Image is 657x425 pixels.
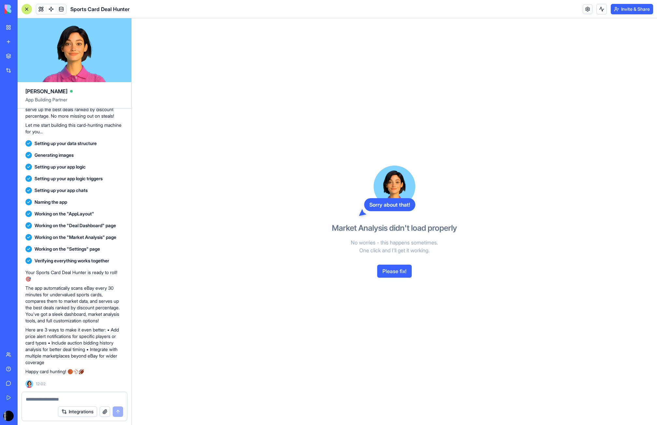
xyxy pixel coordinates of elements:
span: Naming the app [35,199,67,205]
span: Working on the "Settings" page [35,246,100,252]
span: Working on the "Deal Dashboard" page [35,222,116,229]
h3: Market Analysis didn't load properly [332,223,457,233]
p: The app automatically scans eBay every 30 minutes for undervalued sports cards, compares them to ... [25,285,123,324]
p: Happy card hunting! 🏀⚾🏈 [25,368,123,375]
img: logo [5,5,45,14]
img: Ella_00000_wcx2te.png [25,380,33,388]
button: Invite & Share [611,4,653,14]
span: Generating images [35,152,74,158]
span: App Building Partner [25,96,123,108]
span: Verifying everything works together [35,257,109,264]
button: Integrations [58,406,97,417]
p: Let me start building this card-hunting machine for you... [25,122,123,135]
span: Setting up your app logic triggers [35,175,103,182]
span: 12:02 [36,381,46,387]
img: ACg8ocIhkuU95Df_of0v9Q5BeSK2FIup-vtOdlvNMVrjVcY10vTnbQo=s96-c [3,411,14,421]
span: [PERSON_NAME] [25,87,67,95]
span: Setting up your app logic [35,164,86,170]
span: Setting up your app chats [35,187,88,194]
span: Setting up your data structure [35,140,97,147]
span: Working on the "Market Analysis" page [35,234,116,241]
p: Here are 3 ways to make it even better: • Add price alert notifications for specific players or c... [25,327,123,366]
p: No worries - this happens sometimes. One click and I'll get it working. [320,239,469,254]
span: Sports Card Deal Hunter [70,5,130,13]
p: Your Sports Card Deal Hunter is ready to roll! 🎯 [25,269,123,282]
div: Sorry about that! [364,198,415,211]
button: Please fix! [377,265,412,278]
span: Working on the "AppLayout" [35,211,94,217]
